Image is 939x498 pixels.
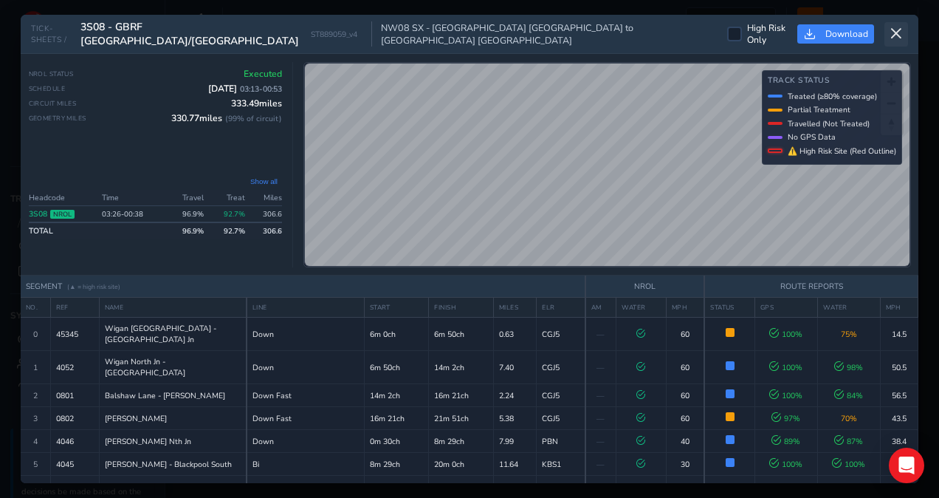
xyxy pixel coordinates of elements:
[208,190,250,206] th: Treat
[364,298,429,318] th: START
[494,298,537,318] th: MILES
[704,276,918,298] th: ROUTE REPORTS
[616,298,666,318] th: WATER
[21,276,585,298] th: SEGMENT
[880,318,918,351] td: 14.5
[250,190,282,206] th: Miles
[429,298,494,318] th: FINISH
[364,384,429,407] td: 14m 2ch
[246,176,282,187] button: Show all
[596,390,605,401] span: —
[788,146,896,157] span: ⚠ High Risk Site (Red Outline)
[250,222,282,239] td: 306.6
[494,430,537,453] td: 7.99
[880,351,918,384] td: 50.5
[596,413,605,424] span: —
[666,351,704,384] td: 60
[889,448,924,483] div: Open Intercom Messenger
[880,407,918,430] td: 43.5
[247,298,364,318] th: LINE
[704,298,754,318] th: STATUS
[171,112,282,124] span: 330.77 miles
[166,190,207,206] th: Travel
[841,413,857,424] span: 70 %
[754,298,817,318] th: GPS
[240,83,282,95] span: 03:13 - 00:53
[788,132,836,143] span: No GPS Data
[208,205,250,222] td: 92.7%
[99,298,247,318] th: NAME
[596,362,605,373] span: —
[247,430,364,453] td: Down
[250,205,282,222] td: 306.6
[231,98,282,109] span: 333.49 miles
[166,222,207,239] td: 96.9 %
[537,384,585,407] td: CGJ5
[834,362,863,373] span: 98 %
[494,384,537,407] td: 2.24
[596,436,605,447] span: —
[429,430,494,453] td: 8m 29ch
[305,64,910,267] canvas: Map
[788,91,877,102] span: Treated (≥80% coverage)
[537,407,585,430] td: CGJ5
[247,318,364,351] td: Down
[247,407,364,430] td: Down Fast
[666,430,704,453] td: 40
[769,362,802,373] span: 100 %
[105,390,225,401] span: Balshaw Lane - [PERSON_NAME]
[666,407,704,430] td: 60
[494,407,537,430] td: 5.38
[769,390,802,401] span: 100 %
[537,318,585,351] td: CGJ5
[364,351,429,384] td: 6m 50ch
[166,205,207,222] td: 96.9 %
[585,276,705,298] th: NROL
[788,104,850,115] span: Partial Treatment
[247,384,364,407] td: Down Fast
[841,329,857,340] span: 75 %
[208,222,250,239] td: 92.7 %
[105,323,241,345] span: Wigan [GEOGRAPHIC_DATA] - [GEOGRAPHIC_DATA] Jn
[880,298,918,318] th: MPH
[364,318,429,351] td: 6m 0ch
[225,113,282,124] span: ( 99 % of circuit)
[429,407,494,430] td: 21m 51ch
[771,413,800,424] span: 97 %
[880,384,918,407] td: 56.5
[208,83,282,95] span: [DATE]
[537,298,585,318] th: ELR
[537,430,585,453] td: PBN
[364,430,429,453] td: 0m 30ch
[596,329,605,340] span: —
[834,390,863,401] span: 84 %
[834,436,863,447] span: 87 %
[537,351,585,384] td: CGJ5
[494,351,537,384] td: 7.40
[494,318,537,351] td: 0.63
[666,298,704,318] th: MPH
[429,351,494,384] td: 14m 2ch
[769,329,802,340] span: 100 %
[105,356,241,378] span: Wigan North Jn - [GEOGRAPHIC_DATA]
[771,436,800,447] span: 89 %
[429,318,494,351] td: 6m 50ch
[788,118,870,129] span: Travelled (Not Treated)
[666,384,704,407] td: 60
[247,351,364,384] td: Down
[364,407,429,430] td: 16m 21ch
[768,76,896,86] h4: Track Status
[880,430,918,453] td: 38.4
[817,298,880,318] th: WATER
[429,384,494,407] td: 16m 21ch
[585,298,616,318] th: AM
[666,318,704,351] td: 60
